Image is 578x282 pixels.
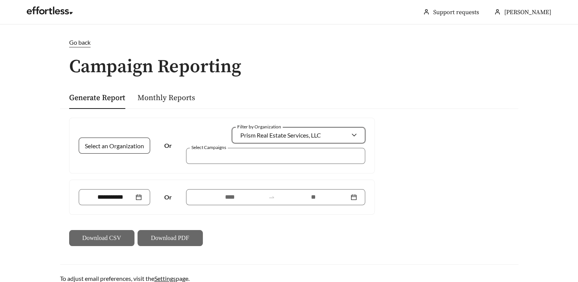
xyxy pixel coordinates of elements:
a: Generate Report [69,93,125,103]
button: Download CSV [69,230,134,246]
span: swap-right [268,194,275,201]
span: To adjust email preferences, visit the page. [60,275,189,282]
span: Go back [69,39,91,46]
a: Support requests [433,8,479,16]
a: Go back [60,38,518,47]
span: to [268,194,275,201]
h1: Campaign Reporting [60,57,518,77]
span: Prism Real Estate Services, LLC [240,131,321,139]
a: Settings [154,275,176,282]
a: Monthly Reports [138,93,195,103]
strong: Or [164,193,172,201]
button: Download PDF [138,230,203,246]
strong: Or [164,142,172,149]
span: [PERSON_NAME] [504,8,551,16]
